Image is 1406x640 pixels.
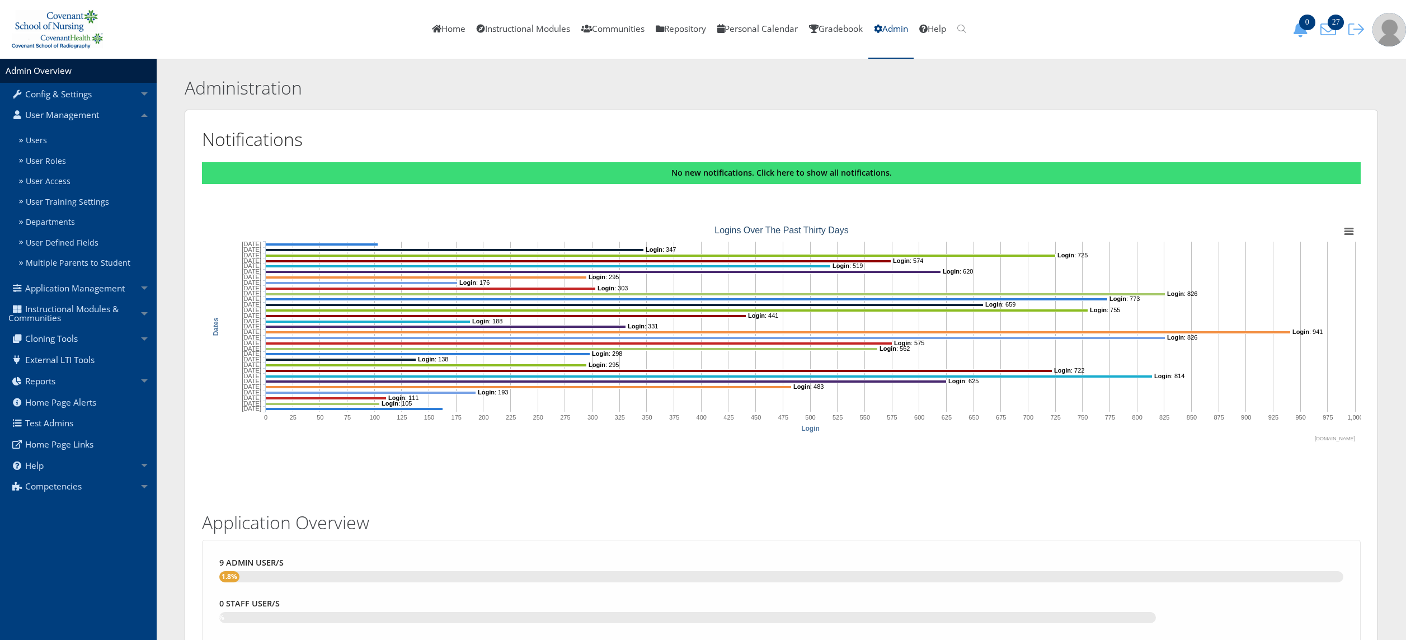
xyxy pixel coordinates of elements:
[435,356,448,363] tspan: : 138
[264,414,267,421] tspan: 0
[242,323,261,330] tspan: [DATE]
[605,274,619,280] tspan: : 295
[185,76,1101,101] h2: Administration
[880,345,896,352] tspan: Login
[15,171,157,192] a: User Access
[646,246,662,253] tspan: Login
[242,301,261,308] tspan: [DATE]
[849,262,863,269] tspan: : 519
[397,414,407,421] tspan: 125
[1171,373,1184,379] tspan: : 814
[242,257,261,264] tspan: [DATE]
[1023,414,1033,421] tspan: 700
[1154,373,1171,379] tspan: Login
[1078,414,1088,421] tspan: 750
[242,317,261,324] tspan: [DATE]
[472,318,489,324] tspan: Login
[1184,334,1197,341] tspan: : 826
[1328,15,1344,30] span: 27
[1090,307,1107,313] tspan: Login
[968,414,979,421] tspan: 650
[242,295,261,302] tspan: [DATE]
[805,414,815,421] tspan: 500
[609,350,622,357] tspan: : 298
[242,312,261,319] tspan: [DATE]
[242,328,261,335] tspan: [DATE]
[614,285,628,291] tspan: : 303
[242,378,261,384] tspan: [DATE]
[219,557,1343,568] h4: 9 Admin user/s
[628,323,645,330] tspan: Login
[506,414,516,421] tspan: 225
[887,414,897,421] tspan: 575
[996,414,1006,421] tspan: 675
[533,414,543,421] tspan: 250
[242,367,261,374] tspan: [DATE]
[15,191,157,212] a: User Training Settings
[587,414,598,421] tspan: 300
[1054,367,1071,374] tspan: Login
[1323,414,1333,421] tspan: 975
[748,312,765,319] tspan: Login
[242,274,261,280] tspan: [DATE]
[860,414,870,421] tspan: 550
[1292,328,1309,335] tspan: Login
[1126,295,1140,302] tspan: : 773
[1214,414,1224,421] tspan: 875
[202,162,1361,184] a: No new notifications. Click here to show all notifications.
[948,378,965,384] tspan: Login
[1299,15,1315,30] span: 0
[202,510,1361,535] h2: Application Overview
[1316,23,1344,35] a: 27
[778,414,788,421] tspan: 475
[893,257,910,264] tspan: Login
[452,414,462,421] tspan: 175
[242,383,261,390] tspan: [DATE]
[589,361,605,368] tspan: Login
[642,414,652,421] tspan: 350
[459,279,476,286] tspan: Login
[598,285,614,291] tspan: Login
[896,345,910,352] tspan: : 562
[219,598,1343,609] h4: 0 Staff user/s
[242,399,261,406] tspan: [DATE]
[1071,367,1084,374] tspan: : 722
[985,301,1002,308] tspan: Login
[910,257,923,264] tspan: : 574
[942,414,952,421] tspan: 625
[242,361,261,368] tspan: [DATE]
[1159,414,1169,421] tspan: 825
[242,334,261,341] tspan: [DATE]
[1289,21,1316,37] button: 0
[15,232,157,253] a: User Defined Fields
[242,268,261,275] tspan: [DATE]
[242,389,261,396] tspan: [DATE]
[242,340,261,346] tspan: [DATE]
[242,241,261,247] tspan: [DATE]
[222,571,237,582] p: 1.8%
[317,414,323,421] tspan: 50
[405,394,418,401] tspan: : 111
[489,318,502,324] tspan: : 188
[6,65,72,77] a: Admin Overview
[589,274,605,280] tspan: Login
[615,414,625,421] tspan: 325
[965,378,979,384] tspan: : 625
[714,225,849,235] tspan: Logins Over The Past Thirty Days
[242,279,261,286] tspan: [DATE]
[242,356,261,363] tspan: [DATE]
[202,127,969,152] h2: Notifications
[560,414,570,421] tspan: 275
[290,414,297,421] tspan: 25
[662,246,676,253] tspan: : 347
[1050,414,1060,421] tspan: 725
[1167,334,1184,341] tspan: Login
[960,268,973,275] tspan: : 620
[943,268,960,275] tspan: Login
[1315,436,1355,441] tspan: [DOMAIN_NAME]
[15,150,157,171] a: User Roles
[833,414,843,421] tspan: 525
[476,279,490,286] tspan: : 176
[242,372,261,379] tspan: [DATE]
